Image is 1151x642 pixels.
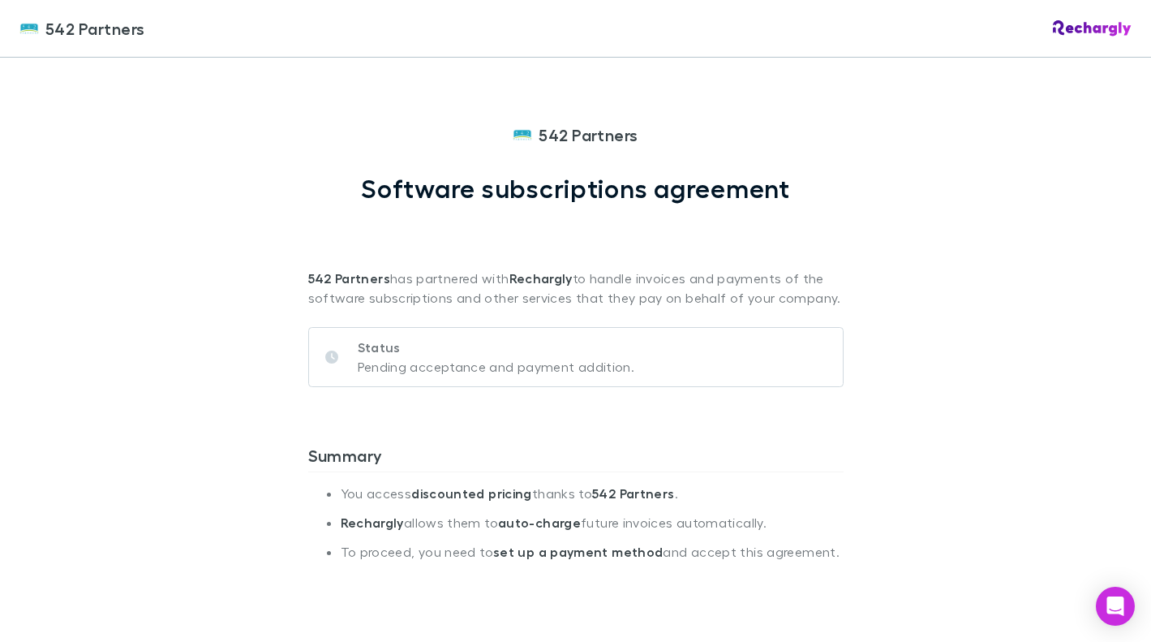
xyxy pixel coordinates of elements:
strong: Rechargly [341,515,404,531]
strong: 542 Partners [592,485,674,502]
p: has partnered with to handle invoices and payments of the software subscriptions and other servic... [308,204,844,308]
li: You access thanks to . [341,485,844,515]
p: Status [358,338,635,357]
strong: Rechargly [509,270,573,287]
strong: set up a payment method [493,544,663,560]
li: To proceed, you need to and accept this agreement. [341,544,844,573]
h3: Summary [308,446,844,472]
li: allows them to future invoices automatically. [341,515,844,544]
h1: Software subscriptions agreement [361,173,790,204]
p: Pending acceptance and payment addition. [358,357,635,377]
strong: auto-charge [498,515,581,531]
span: 542 Partners [45,16,145,41]
img: 542 Partners's Logo [513,125,532,144]
img: 542 Partners's Logo [19,19,39,38]
strong: 542 Partners [308,270,390,287]
img: Rechargly Logo [1053,20,1132,37]
div: Open Intercom Messenger [1096,587,1135,626]
span: 542 Partners [539,123,638,147]
strong: discounted pricing [411,485,532,502]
